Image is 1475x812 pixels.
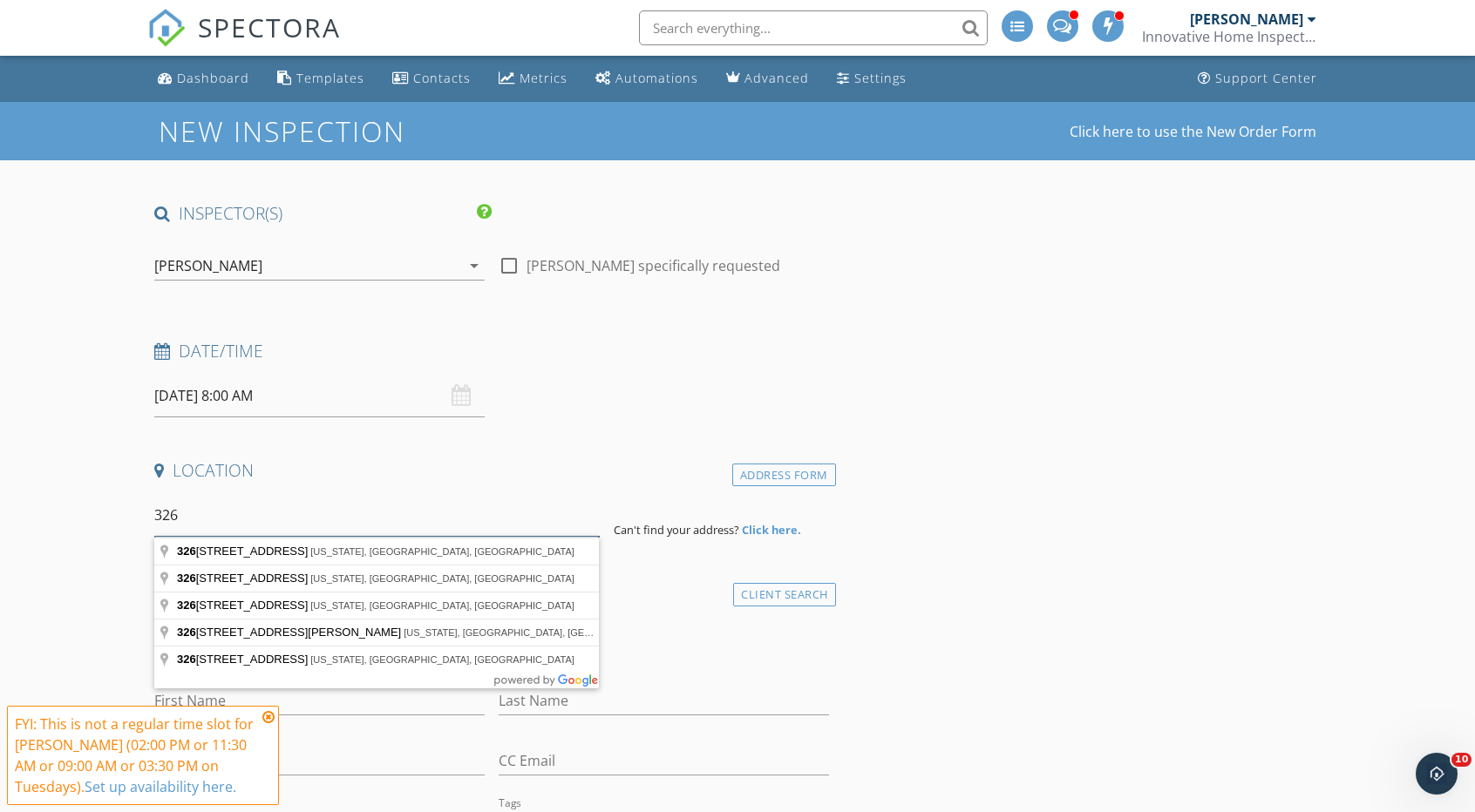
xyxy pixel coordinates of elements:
div: Address Form [732,464,836,487]
div: Advanced [744,70,809,86]
a: SPECTORA [147,24,341,60]
strong: Click here. [742,522,801,538]
a: Contacts [385,63,478,95]
div: Client Search [733,583,836,606]
a: Settings [830,63,914,95]
span: [STREET_ADDRESS] [177,599,310,612]
div: Innovative Home Inspections [1142,28,1316,45]
div: Metrics [520,70,568,86]
span: [STREET_ADDRESS] [177,653,310,666]
span: Can't find your address? [614,522,739,538]
a: Set up availability here. [85,777,236,796]
a: Support Center [1191,63,1324,95]
span: [US_STATE], [GEOGRAPHIC_DATA], [GEOGRAPHIC_DATA] [310,546,574,557]
div: Automations [615,70,698,86]
iframe: Intercom live chat [1416,753,1458,795]
h4: Location [154,459,829,482]
input: Select date [154,375,485,417]
h1: New Inspection [159,116,545,146]
div: FYI: This is not a regular time slot for [PERSON_NAME] (02:00 PM or 11:30 AM or 09:00 AM or 03:30... [15,714,257,797]
span: [STREET_ADDRESS] [177,572,310,585]
a: Click here to use the New Order Form [1070,125,1316,139]
h4: INSPECTOR(S) [154,202,492,225]
span: SPECTORA [198,9,341,45]
i: arrow_drop_down [464,255,485,276]
span: 326 [177,545,196,558]
label: [PERSON_NAME] specifically requested [527,257,780,274]
a: Templates [270,63,371,95]
div: Dashboard [177,70,249,86]
div: Settings [854,70,907,86]
span: [STREET_ADDRESS] [177,545,310,558]
span: 326 [177,653,196,666]
span: 10 [1451,753,1472,767]
input: Search everything... [639,10,988,45]
a: Advanced [719,63,816,95]
span: 326 [177,626,196,639]
a: Dashboard [151,63,256,95]
h4: Date/Time [154,340,829,362]
span: 326 [177,572,196,585]
a: Automations (Advanced) [588,63,705,95]
a: Metrics [492,63,574,95]
span: [US_STATE], [GEOGRAPHIC_DATA], [GEOGRAPHIC_DATA] [404,627,668,638]
div: Templates [296,70,364,86]
div: [PERSON_NAME] [1190,10,1303,28]
span: [US_STATE], [GEOGRAPHIC_DATA], [GEOGRAPHIC_DATA] [310,600,574,611]
span: [US_STATE], [GEOGRAPHIC_DATA], [GEOGRAPHIC_DATA] [310,654,574,665]
span: [STREET_ADDRESS][PERSON_NAME] [177,626,404,639]
span: [US_STATE], [GEOGRAPHIC_DATA], [GEOGRAPHIC_DATA] [310,573,574,584]
div: [PERSON_NAME] [154,258,262,274]
span: 326 [177,599,196,612]
img: The Best Home Inspection Software - Spectora [147,9,186,47]
div: Contacts [413,70,471,86]
input: Address Search [154,494,599,537]
div: Support Center [1215,70,1317,86]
